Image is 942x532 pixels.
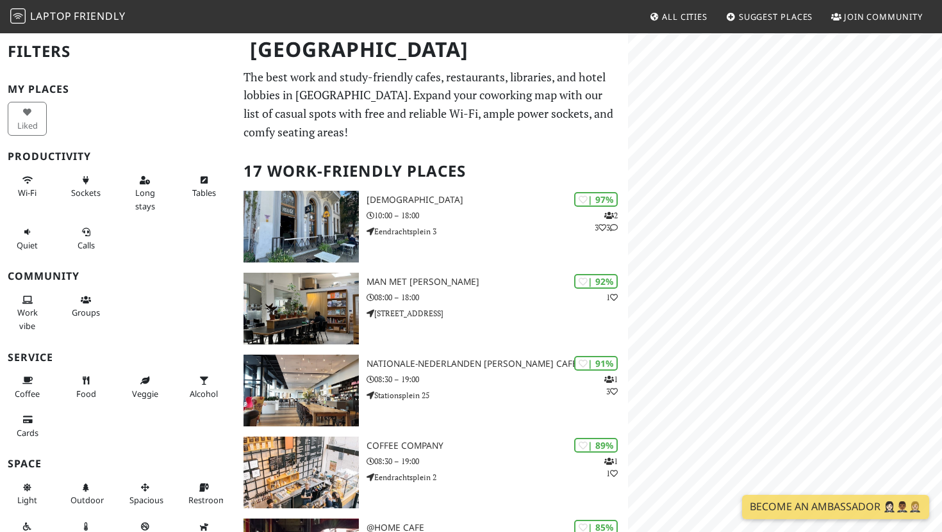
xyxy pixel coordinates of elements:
button: Wi-Fi [8,170,47,204]
img: Coffee Company [244,437,359,508]
button: Outdoor [67,477,106,511]
p: 1 [606,291,618,303]
h3: Service [8,351,228,364]
span: Stable Wi-Fi [18,187,37,198]
button: Veggie [126,370,165,404]
div: | 92% [574,274,618,289]
a: LaptopFriendly LaptopFriendly [10,6,126,28]
p: 10:00 – 18:00 [367,209,628,222]
div: | 97% [574,192,618,207]
button: Groups [67,289,106,323]
h2: 17 Work-Friendly Places [244,152,621,191]
span: Laptop [30,9,72,23]
button: Quiet [8,222,47,255]
span: Natural light [17,494,37,506]
h3: Nationale-Nederlanden [PERSON_NAME] Café [367,359,628,369]
button: Restroom [185,477,224,511]
span: Outdoor area [70,494,104,506]
img: Man met bril koffie [244,273,359,344]
h3: My Places [8,83,228,95]
span: Food [76,388,96,399]
span: Video/audio calls [78,239,95,251]
button: Sockets [67,170,106,204]
div: | 91% [574,356,618,371]
img: Heilige Boontjes [244,191,359,262]
p: Eendrachtsplein 2 [367,471,628,483]
h3: Coffee Company [367,440,628,451]
span: All Cities [662,11,707,22]
div: | 89% [574,438,618,453]
h1: [GEOGRAPHIC_DATA] [240,32,626,67]
p: 08:30 – 19:00 [367,455,628,467]
span: People working [17,307,38,331]
button: Cards [8,409,47,443]
img: Nationale-Nederlanden Douwe Egberts Café [244,355,359,426]
a: Man met bril koffie | 92% 1 Man met [PERSON_NAME] 08:00 – 18:00 [STREET_ADDRESS] [236,273,629,344]
p: Stationsplein 25 [367,389,628,401]
h3: Community [8,270,228,282]
h3: Space [8,458,228,470]
span: Spacious [129,494,163,506]
span: Work-friendly tables [192,187,216,198]
span: Power sockets [71,187,101,198]
p: 1 3 [604,373,618,398]
span: Coffee [15,388,40,399]
button: Spacious [126,477,165,511]
button: Light [8,477,47,511]
h3: [DEMOGRAPHIC_DATA] [367,195,628,206]
p: 08:30 – 19:00 [367,373,628,385]
a: Become an Ambassador 🤵🏻‍♀️🤵🏾‍♂️🤵🏼‍♀️ [742,495,929,519]
p: [STREET_ADDRESS] [367,307,628,319]
span: Group tables [72,307,100,318]
h2: Filters [8,32,228,71]
button: Calls [67,222,106,255]
a: Coffee Company | 89% 11 Coffee Company 08:30 – 19:00 Eendrachtsplein 2 [236,437,629,508]
h3: Man met [PERSON_NAME] [367,277,628,287]
span: Join Community [844,11,923,22]
span: Friendly [74,9,125,23]
a: Nationale-Nederlanden Douwe Egberts Café | 91% 13 Nationale-Nederlanden [PERSON_NAME] Café 08:30 ... [236,355,629,426]
p: Eendrachtsplein 3 [367,225,628,238]
button: Work vibe [8,289,47,336]
span: Alcohol [190,388,218,399]
button: Tables [185,170,224,204]
button: Food [67,370,106,404]
a: Suggest Places [721,5,818,28]
button: Long stays [126,170,165,216]
a: All Cities [644,5,713,28]
button: Alcohol [185,370,224,404]
p: 1 1 [604,455,618,480]
a: Heilige Boontjes | 97% 233 [DEMOGRAPHIC_DATA] 10:00 – 18:00 Eendrachtsplein 3 [236,191,629,262]
span: Long stays [135,187,155,211]
p: The best work and study-friendly cafes, restaurants, libraries, and hotel lobbies in [GEOGRAPHIC_... [244,68,621,141]
a: Join Community [826,5,928,28]
span: Credit cards [17,427,38,439]
img: LaptopFriendly [10,8,26,24]
button: Coffee [8,370,47,404]
span: Veggie [132,388,158,399]
span: Quiet [17,239,38,251]
p: 2 3 3 [595,209,618,234]
p: 08:00 – 18:00 [367,291,628,303]
span: Suggest Places [739,11,813,22]
span: Restroom [188,494,226,506]
h3: Productivity [8,150,228,163]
